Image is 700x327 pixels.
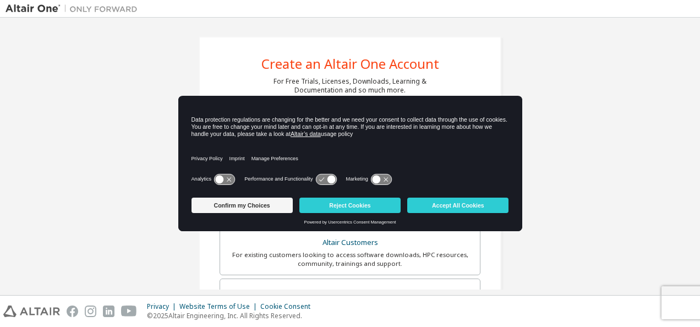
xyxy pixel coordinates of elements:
[103,306,114,317] img: linkedin.svg
[260,302,317,311] div: Cookie Consent
[179,302,260,311] div: Website Terms of Use
[227,250,473,268] div: For existing customers looking to access software downloads, HPC resources, community, trainings ...
[3,306,60,317] img: altair_logo.svg
[67,306,78,317] img: facebook.svg
[85,306,96,317] img: instagram.svg
[6,3,143,14] img: Altair One
[261,57,439,70] div: Create an Altair One Account
[121,306,137,317] img: youtube.svg
[274,77,426,95] div: For Free Trials, Licenses, Downloads, Learning & Documentation and so much more.
[227,235,473,250] div: Altair Customers
[227,286,473,301] div: Students
[147,311,317,320] p: © 2025 Altair Engineering, Inc. All Rights Reserved.
[147,302,179,311] div: Privacy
